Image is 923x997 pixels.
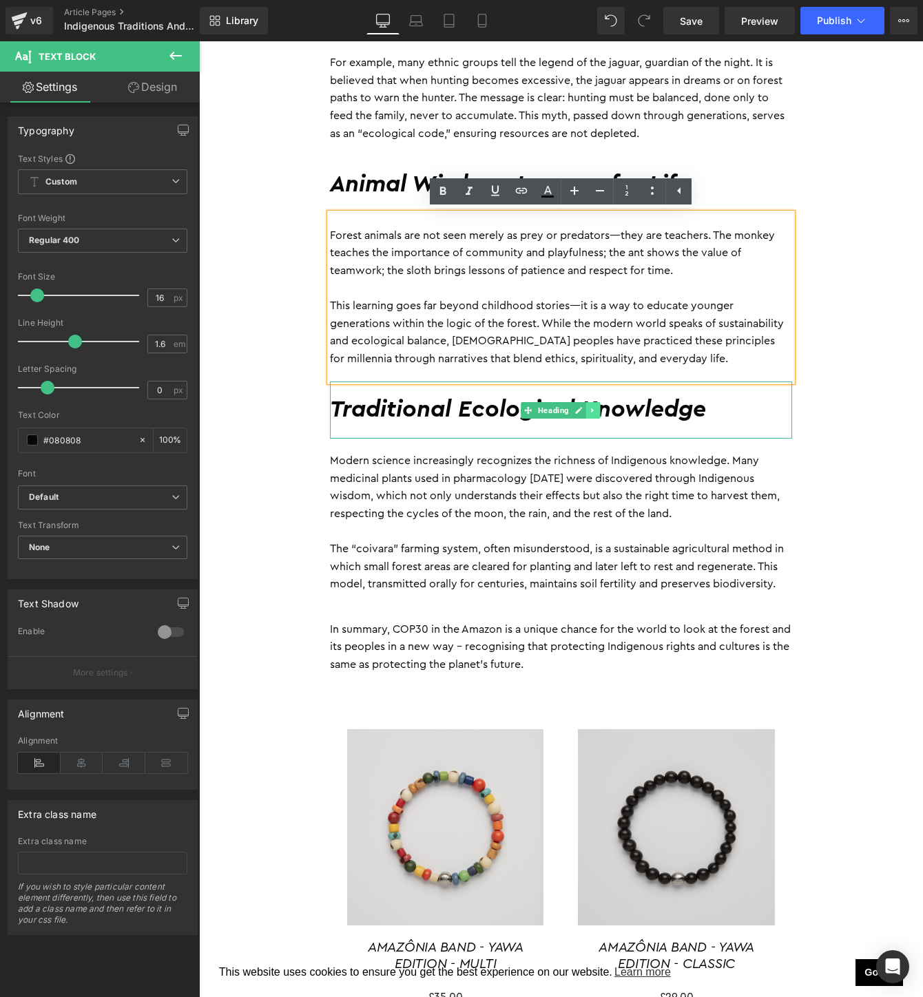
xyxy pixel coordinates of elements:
div: Line Height [18,318,187,328]
p: Modern science increasingly recognizes the richness of Indigenous knowledge. Many medicinal plant... [131,411,593,481]
a: AMAZÔNIA BAND - YAWA EDITION - CLASSIC [379,898,575,931]
div: Alignment [18,736,187,746]
a: Laptop [400,7,433,34]
input: Color [43,432,132,448]
button: Publish [800,7,884,34]
img: AMAZÔNIA BAND - YAWA EDITION - CLASSIC [379,688,575,884]
b: Regular 400 [29,235,80,245]
a: New Library [200,7,268,34]
div: v6 [28,12,45,30]
div: Font [18,469,187,479]
button: More settings [8,656,197,689]
a: Design [103,72,203,103]
b: Custom [45,176,77,188]
img: AMAZÔNIA BAND - YAWA EDITION - MULTI [148,688,344,884]
span: px [174,293,185,302]
div: If you wish to style particular content element differently, then use this field to add a class n... [18,881,187,934]
a: Desktop [366,7,400,34]
a: Expand / Collapse [387,361,402,377]
div: Text Color [18,410,187,420]
div: Enable [18,626,144,640]
a: Preview [725,7,795,34]
div: % [154,428,187,452]
p: More settings [73,667,128,679]
a: Mobile [466,7,499,34]
h2: Animal Wisdom: Lessons for Life [131,129,593,158]
div: Letter Spacing [18,364,187,374]
span: Text Block [39,51,96,62]
span: Indigenous Traditions And The Tropical Forest [64,21,196,32]
b: None [29,542,50,552]
div: Text Shadow [18,590,79,609]
span: px [174,386,185,395]
button: More [890,7,917,34]
span: Heading [337,361,373,377]
button: Redo [630,7,658,34]
a: Tablet [433,7,466,34]
p: In summary, COP30 in the Amazon is a unique chance for the world to look at the forest and its pe... [131,580,593,633]
i: Default [29,492,59,503]
a: Article Pages [64,7,222,18]
span: Library [226,14,258,27]
a: AMAZÔNIA BAND - YAWA EDITION - MULTI [148,898,344,931]
p: This learning goes far beyond childhood stories—it is a way to educate younger generations within... [131,256,593,326]
span: £29.00 [461,947,495,965]
div: Font Weight [18,213,187,223]
a: v6 [6,7,53,34]
div: Extra class name [18,801,96,820]
div: Font Size [18,272,187,282]
span: Publish [817,15,851,26]
span: £35.00 [229,947,264,965]
div: Extra class name [18,837,187,846]
button: Undo [597,7,625,34]
div: Text Styles [18,153,187,164]
p: Forest animals are not seen merely as prey or predators—they are teachers. The monkey teaches the... [131,186,593,239]
div: Typography [18,117,74,136]
span: Preview [741,14,778,28]
div: Open Intercom Messenger [876,950,909,983]
div: Alignment [18,700,65,720]
h2: Traditional Ecological Knowledge [131,354,593,384]
p: For example, many ethnic groups tell the legend of the jaguar, guardian of the night. It is belie... [131,13,593,101]
p: The “coivara” farming system, often misunderstood, is a sustainable agricultural method in which ... [131,499,593,552]
div: Text Transform [18,521,187,530]
span: Save [680,14,703,28]
span: em [174,339,185,348]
